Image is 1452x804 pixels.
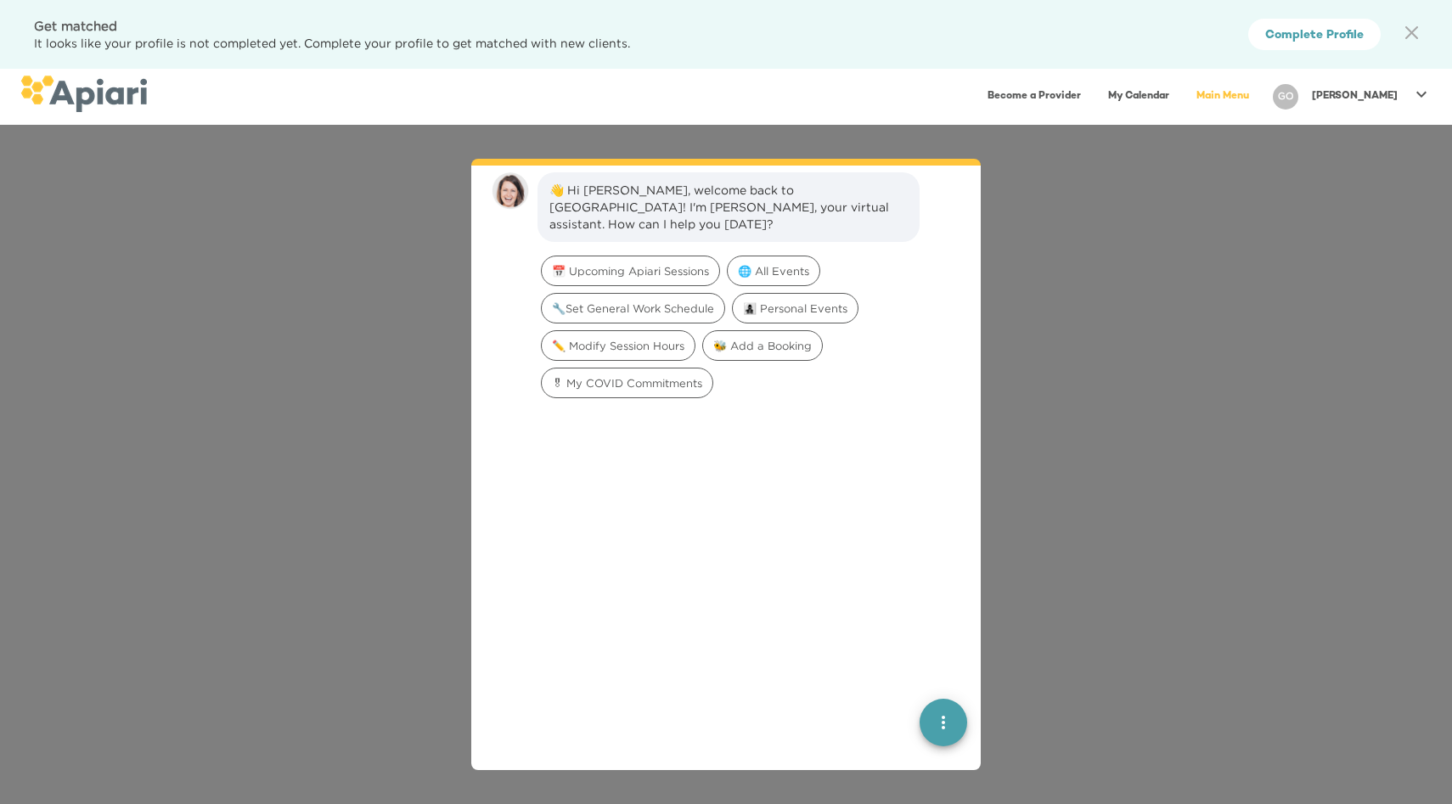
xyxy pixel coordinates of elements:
[977,79,1091,114] a: Become a Provider
[728,263,819,279] span: 🌐 All Events
[541,293,725,323] div: 🔧Set General Work Schedule
[1098,79,1179,114] a: My Calendar
[703,338,822,354] span: 🐝 Add a Booking
[733,301,858,317] span: 👩‍👧‍👦 Personal Events
[542,338,695,354] span: ✏️ Modify Session Hours
[541,368,713,398] div: 🎖 My COVID Commitments
[1186,79,1259,114] a: Main Menu
[541,330,695,361] div: ✏️ Modify Session Hours
[920,699,967,746] button: quick menu
[20,76,147,112] img: logo
[702,330,823,361] div: 🐝 Add a Booking
[732,293,858,323] div: 👩‍👧‍👦 Personal Events
[492,172,529,210] img: amy.37686e0395c82528988e.png
[727,256,820,286] div: 🌐 All Events
[542,375,712,391] span: 🎖 My COVID Commitments
[541,256,720,286] div: 📅 Upcoming Apiari Sessions
[549,182,908,233] div: 👋 Hi [PERSON_NAME], welcome back to [GEOGRAPHIC_DATA]! I'm [PERSON_NAME], your virtual assistant....
[1273,84,1298,110] div: GO
[1312,89,1398,104] p: [PERSON_NAME]
[1248,19,1381,51] button: Complete Profile
[1265,25,1364,47] span: Complete Profile
[34,37,630,49] span: It looks like your profile is not completed yet. Complete your profile to get matched with new cl...
[542,263,719,279] span: 📅 Upcoming Apiari Sessions
[542,301,724,317] span: 🔧Set General Work Schedule
[34,19,117,32] span: Get matched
